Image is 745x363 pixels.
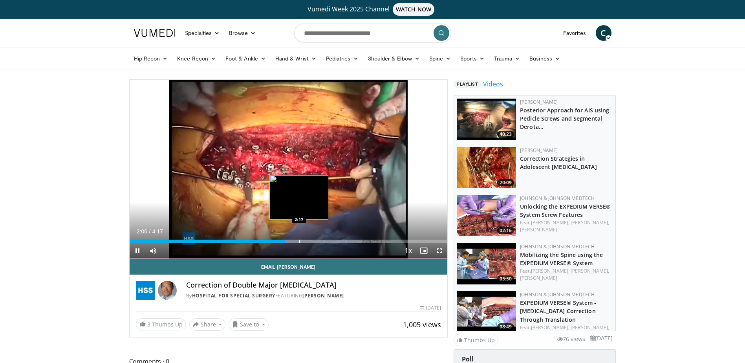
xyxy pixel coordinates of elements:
a: [PERSON_NAME], [571,268,609,274]
a: [PERSON_NAME], [571,324,609,331]
a: 3 Thumbs Up [136,318,186,330]
img: 59997d44-fc9e-49cc-9120-79a0741a8cd9.150x105_q85_crop-smart_upscale.jpg [457,243,516,284]
a: Posterior Approach for AIS using Pedicle Screws and Segmental Derota… [520,106,609,130]
img: AZ2ZgMjz0LFGHCPn4xMDoxOjBrO-I4W8.150x105_q85_crop-smart_upscale.jpg [457,195,516,236]
img: rn8kB78YDk8-9ZN34xMDoxOjBrO-I4W8_1.150x105_q85_crop-smart_upscale.jpg [457,99,516,140]
img: Hospital for Special Surgery [136,281,155,300]
a: Spine [425,51,456,66]
button: Pause [130,243,145,258]
span: / [149,228,151,235]
button: Fullscreen [432,243,447,258]
button: Mute [145,243,161,258]
span: 08:49 [497,323,514,330]
div: Feat. [520,268,612,282]
span: Playlist [454,80,481,88]
a: Business [525,51,565,66]
div: Feat. [520,324,612,338]
a: [PERSON_NAME], [531,219,569,226]
a: Sports [456,51,489,66]
img: 81e1d07a-8bf5-4284-b546-3e02391f278f.150x105_q85_crop-smart_upscale.jpg [457,291,516,332]
video-js: Video Player [130,80,448,259]
a: Trauma [489,51,525,66]
a: Vumedi Week 2025 ChannelWATCH NOW [135,3,610,16]
a: 20:09 [457,147,516,188]
input: Search topics, interventions [294,24,451,42]
button: Playback Rate [400,243,416,258]
a: [PERSON_NAME] [520,226,557,233]
a: Correction Strategies in Adolescent [MEDICAL_DATA] [520,155,597,170]
span: 1,005 views [403,320,441,329]
a: 40:23 [457,99,516,140]
a: Pediatrics [321,51,363,66]
a: Hip Recon [129,51,173,66]
li: 76 views [557,335,585,343]
a: 08:49 [457,291,516,332]
a: [PERSON_NAME], [531,324,569,331]
span: 02:16 [497,227,514,234]
a: Knee Recon [172,51,221,66]
img: VuMedi Logo [134,29,176,37]
a: Johnson & Johnson MedTech [520,291,595,298]
a: C [596,25,611,41]
span: 20:09 [497,179,514,186]
a: Thumbs Up [454,334,498,346]
a: [PERSON_NAME] [302,292,344,299]
a: 02:16 [457,195,516,236]
div: [DATE] [420,304,441,312]
a: Email [PERSON_NAME] [130,259,448,275]
span: 05:50 [497,275,514,282]
a: Johnson & Johnson MedTech [520,243,595,250]
a: Mobilizing the Spine using the EXPEDIUM VERSE® System [520,251,603,267]
a: Specialties [180,25,225,41]
a: Unlocking the EXPEDIUM VERSE® System Screw Features [520,203,611,218]
li: [DATE] [590,334,613,343]
button: Enable picture-in-picture mode [416,243,432,258]
a: Favorites [558,25,591,41]
span: WATCH NOW [393,3,434,16]
div: Feat. [520,219,612,233]
a: 05:50 [457,243,516,284]
a: EXPEDIUM VERSE® System - [MEDICAL_DATA] Correction Through Translation [520,299,596,323]
img: newton_ais_1.png.150x105_q85_crop-smart_upscale.jpg [457,147,516,188]
a: [PERSON_NAME], [531,268,569,274]
a: Shoulder & Elbow [363,51,425,66]
button: Share [189,318,226,331]
a: [PERSON_NAME] [520,275,557,281]
span: 4:17 [152,228,163,235]
div: Progress Bar [130,240,448,243]
a: Hand & Wrist [271,51,321,66]
a: Johnson & Johnson MedTech [520,195,595,202]
a: Hospital for Special Surgery [192,292,275,299]
a: Videos [483,79,503,89]
div: By FEATURING [186,292,441,299]
span: 40:23 [497,131,514,138]
button: Save to [229,318,269,331]
span: 2:06 [137,228,147,235]
a: [PERSON_NAME] [520,99,558,105]
span: 3 [147,321,150,328]
img: image.jpeg [269,175,328,220]
a: [PERSON_NAME], [571,219,609,226]
a: Foot & Ankle [221,51,271,66]
h4: Correction of Double Major [MEDICAL_DATA] [186,281,441,290]
a: [PERSON_NAME] [520,147,558,154]
img: Avatar [158,281,177,300]
a: Browse [224,25,260,41]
